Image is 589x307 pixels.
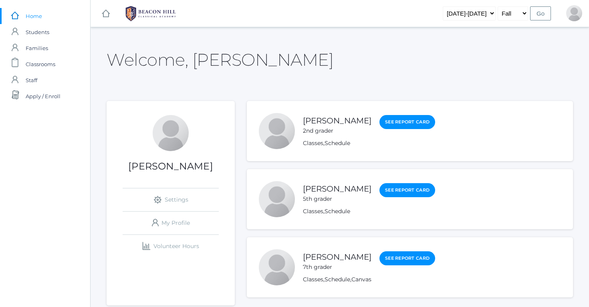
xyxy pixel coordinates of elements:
[259,249,295,285] div: Judah Henry
[26,24,49,40] span: Students
[26,72,37,88] span: Staff
[107,161,235,172] h1: [PERSON_NAME]
[351,276,371,283] a: Canvas
[379,115,435,129] a: See Report Card
[325,208,350,215] a: Schedule
[303,276,323,283] a: Classes
[26,88,61,104] span: Apply / Enroll
[303,127,371,135] div: 2nd grader
[121,4,181,24] img: BHCALogos-05-308ed15e86a5a0abce9b8dd61676a3503ac9727e845dece92d48e8588c001991.png
[26,56,55,72] span: Classrooms
[530,6,551,20] input: Go
[303,275,435,284] div: , ,
[123,235,219,258] a: Volunteer Hours
[379,251,435,265] a: See Report Card
[259,113,295,149] div: Kaila Henry
[303,263,371,271] div: 7th grader
[566,5,582,21] div: Nicole Henry
[303,195,371,203] div: 5th grader
[303,139,323,147] a: Classes
[123,188,219,211] a: Settings
[259,181,295,217] div: Eli Henry
[153,115,189,151] div: Nicole Henry
[303,208,323,215] a: Classes
[303,139,435,147] div: ,
[26,40,48,56] span: Families
[303,184,371,194] a: [PERSON_NAME]
[379,183,435,197] a: See Report Card
[325,276,350,283] a: Schedule
[303,207,435,216] div: ,
[26,8,42,24] span: Home
[123,212,219,234] a: My Profile
[107,50,333,69] h2: Welcome, [PERSON_NAME]
[303,252,371,262] a: [PERSON_NAME]
[303,116,371,125] a: [PERSON_NAME]
[325,139,350,147] a: Schedule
